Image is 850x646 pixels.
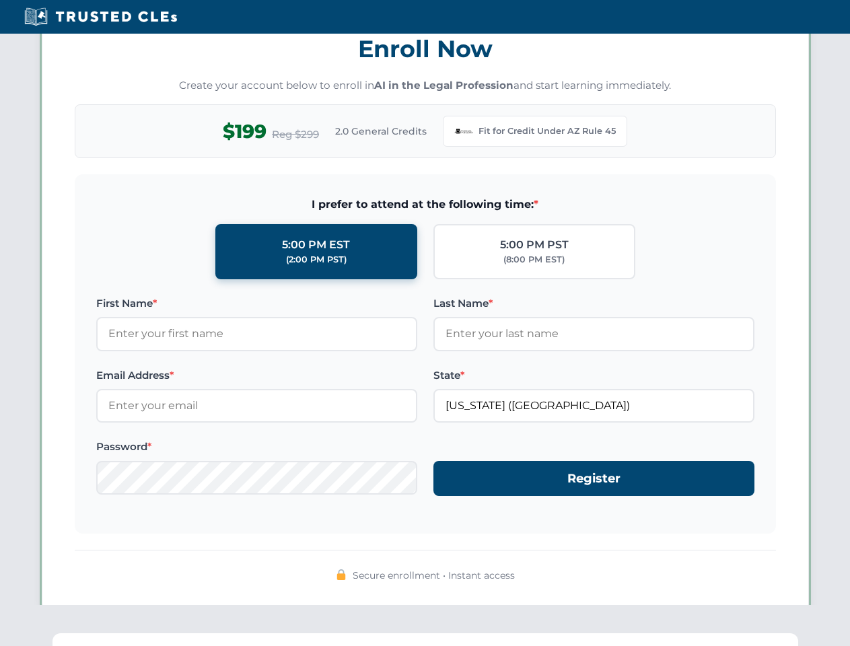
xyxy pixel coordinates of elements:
[374,79,513,92] strong: AI in the Legal Profession
[20,7,181,27] img: Trusted CLEs
[223,116,267,147] span: $199
[433,317,754,351] input: Enter your last name
[336,569,347,580] img: 🔒
[433,389,754,423] input: Arizona (AZ)
[353,568,515,583] span: Secure enrollment • Instant access
[479,124,616,138] span: Fit for Credit Under AZ Rule 45
[503,253,565,266] div: (8:00 PM EST)
[433,367,754,384] label: State
[75,28,776,70] h3: Enroll Now
[96,196,754,213] span: I prefer to attend at the following time:
[96,295,417,312] label: First Name
[454,122,473,141] img: Arizona Bar
[96,367,417,384] label: Email Address
[272,127,319,143] span: Reg $299
[286,253,347,266] div: (2:00 PM PST)
[96,439,417,455] label: Password
[433,295,754,312] label: Last Name
[75,78,776,94] p: Create your account below to enroll in and start learning immediately.
[96,389,417,423] input: Enter your email
[500,236,569,254] div: 5:00 PM PST
[335,124,427,139] span: 2.0 General Credits
[96,317,417,351] input: Enter your first name
[282,236,350,254] div: 5:00 PM EST
[433,461,754,497] button: Register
